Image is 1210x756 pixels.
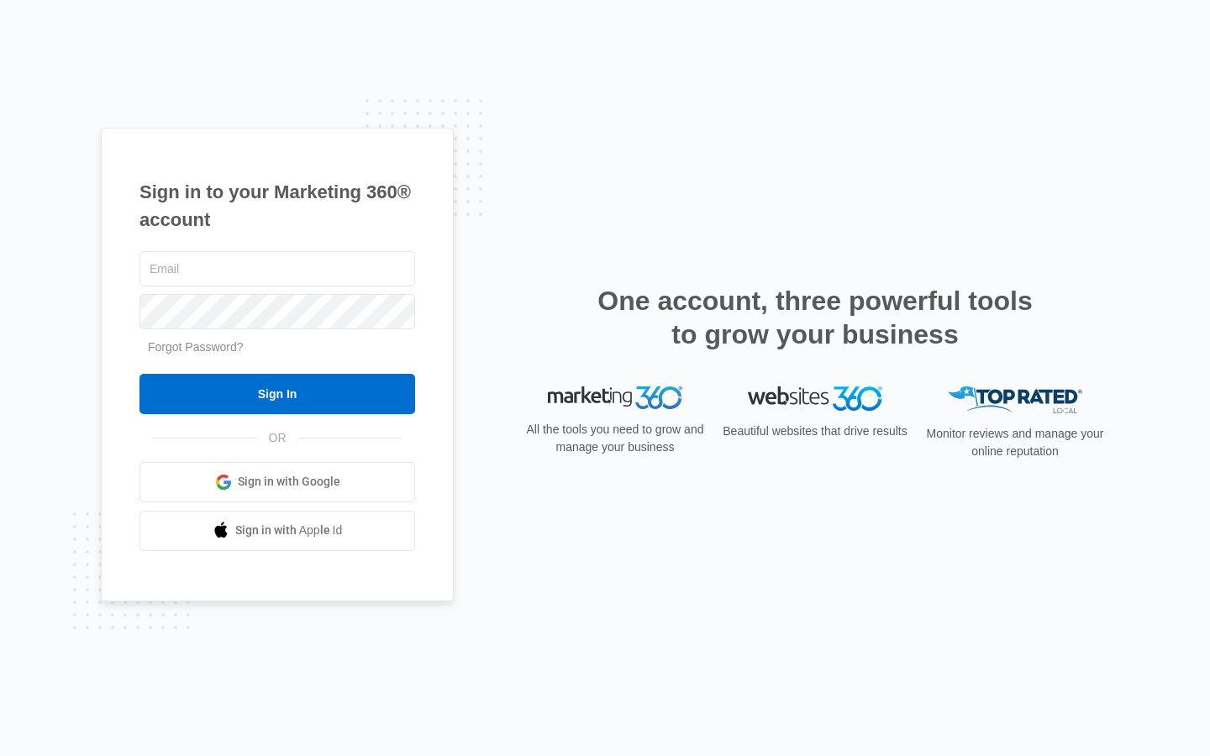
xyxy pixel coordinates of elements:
[921,425,1109,460] p: Monitor reviews and manage your online reputation
[592,284,1038,351] h2: One account, three powerful tools to grow your business
[139,462,415,502] a: Sign in with Google
[521,421,709,456] p: All the tools you need to grow and manage your business
[257,429,298,447] span: OR
[748,386,882,411] img: Websites 360
[139,251,415,286] input: Email
[721,423,909,440] p: Beautiful websites that drive results
[139,178,415,234] h1: Sign in to your Marketing 360® account
[548,386,682,410] img: Marketing 360
[139,511,415,551] a: Sign in with Apple Id
[148,340,244,354] a: Forgot Password?
[948,386,1082,414] img: Top Rated Local
[139,374,415,414] input: Sign In
[238,473,340,491] span: Sign in with Google
[235,522,343,539] span: Sign in with Apple Id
